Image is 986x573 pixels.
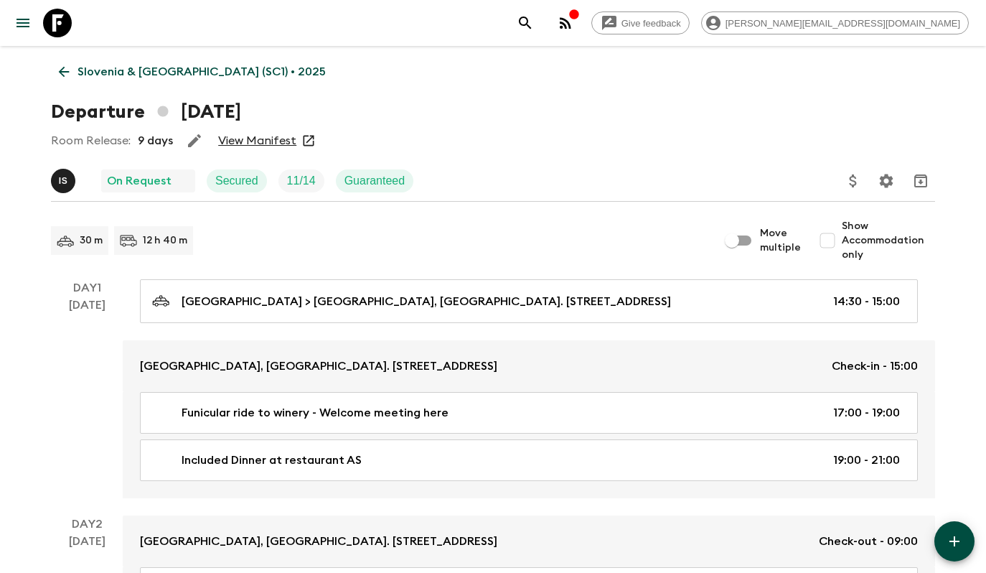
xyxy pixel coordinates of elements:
[51,516,123,533] p: Day 2
[819,533,918,550] p: Check-out - 09:00
[59,175,68,187] p: I S
[51,169,78,193] button: IS
[182,452,362,469] p: Included Dinner at restaurant AS
[842,219,935,262] span: Show Accommodation only
[182,404,449,421] p: Funicular ride to winery - Welcome meeting here
[138,132,173,149] p: 9 days
[140,279,918,323] a: [GEOGRAPHIC_DATA] > [GEOGRAPHIC_DATA], [GEOGRAPHIC_DATA]. [STREET_ADDRESS]14:30 - 15:00
[51,173,78,185] span: Ivan Stojanović
[80,233,103,248] p: 30 m
[9,9,37,37] button: menu
[839,167,868,195] button: Update Price, Early Bird Discount and Costs
[140,439,918,481] a: Included Dinner at restaurant AS19:00 - 21:00
[614,18,689,29] span: Give feedback
[511,9,540,37] button: search adventures
[832,358,918,375] p: Check-in - 15:00
[218,134,296,148] a: View Manifest
[123,340,935,392] a: [GEOGRAPHIC_DATA], [GEOGRAPHIC_DATA]. [STREET_ADDRESS]Check-in - 15:00
[182,293,671,310] p: [GEOGRAPHIC_DATA] > [GEOGRAPHIC_DATA], [GEOGRAPHIC_DATA]. [STREET_ADDRESS]
[287,172,316,190] p: 11 / 14
[51,98,241,126] h1: Departure [DATE]
[833,404,900,421] p: 17:00 - 19:00
[833,293,900,310] p: 14:30 - 15:00
[344,172,405,190] p: Guaranteed
[123,516,935,567] a: [GEOGRAPHIC_DATA], [GEOGRAPHIC_DATA]. [STREET_ADDRESS]Check-out - 09:00
[143,233,187,248] p: 12 h 40 m
[718,18,968,29] span: [PERSON_NAME][EMAIL_ADDRESS][DOMAIN_NAME]
[69,297,105,498] div: [DATE]
[107,172,172,190] p: On Request
[760,226,802,255] span: Move multiple
[833,452,900,469] p: 19:00 - 21:00
[215,172,258,190] p: Secured
[51,279,123,297] p: Day 1
[278,169,324,192] div: Trip Fill
[78,63,326,80] p: Slovenia & [GEOGRAPHIC_DATA] (SC1) • 2025
[51,132,131,149] p: Room Release:
[140,392,918,434] a: Funicular ride to winery - Welcome meeting here17:00 - 19:00
[140,533,497,550] p: [GEOGRAPHIC_DATA], [GEOGRAPHIC_DATA]. [STREET_ADDRESS]
[140,358,497,375] p: [GEOGRAPHIC_DATA], [GEOGRAPHIC_DATA]. [STREET_ADDRESS]
[701,11,969,34] div: [PERSON_NAME][EMAIL_ADDRESS][DOMAIN_NAME]
[591,11,690,34] a: Give feedback
[906,167,935,195] button: Archive (Completed, Cancelled or Unsynced Departures only)
[51,57,334,86] a: Slovenia & [GEOGRAPHIC_DATA] (SC1) • 2025
[207,169,267,192] div: Secured
[872,167,901,195] button: Settings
